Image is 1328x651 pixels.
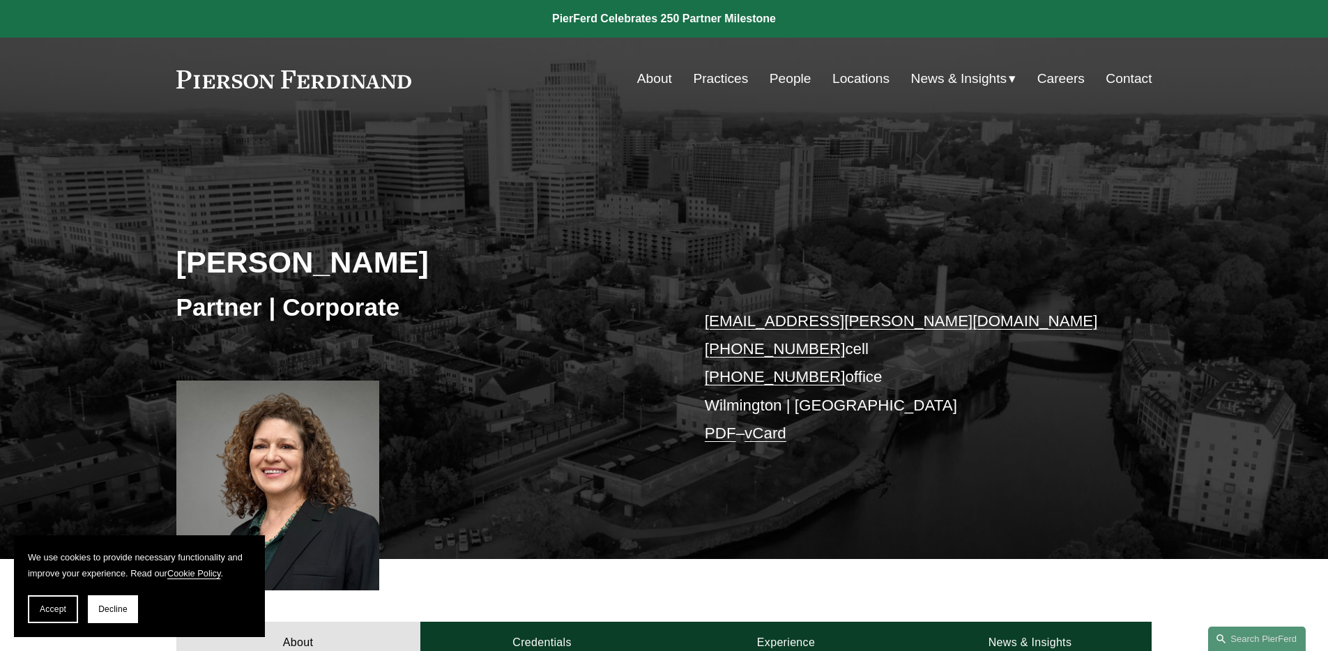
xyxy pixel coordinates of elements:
a: Cookie Policy [167,568,221,579]
p: cell office Wilmington | [GEOGRAPHIC_DATA] – [705,307,1111,448]
a: Search this site [1208,627,1306,651]
p: We use cookies to provide necessary functionality and improve your experience. Read our . [28,549,251,581]
h3: Partner | Corporate [176,292,664,323]
a: [PHONE_NUMBER] [705,340,846,358]
a: [PHONE_NUMBER] [705,368,846,385]
a: About [637,66,672,92]
a: [EMAIL_ADDRESS][PERSON_NAME][DOMAIN_NAME] [705,312,1098,330]
a: vCard [745,424,786,442]
h2: [PERSON_NAME] [176,244,664,280]
span: Decline [98,604,128,614]
a: Locations [832,66,890,92]
span: News & Insights [911,67,1007,91]
span: Accept [40,604,66,614]
a: PDF [705,424,736,442]
a: Contact [1106,66,1152,92]
button: Decline [88,595,138,623]
button: Accept [28,595,78,623]
a: Practices [693,66,748,92]
a: folder dropdown [911,66,1016,92]
a: People [770,66,811,92]
section: Cookie banner [14,535,265,637]
a: Careers [1037,66,1085,92]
